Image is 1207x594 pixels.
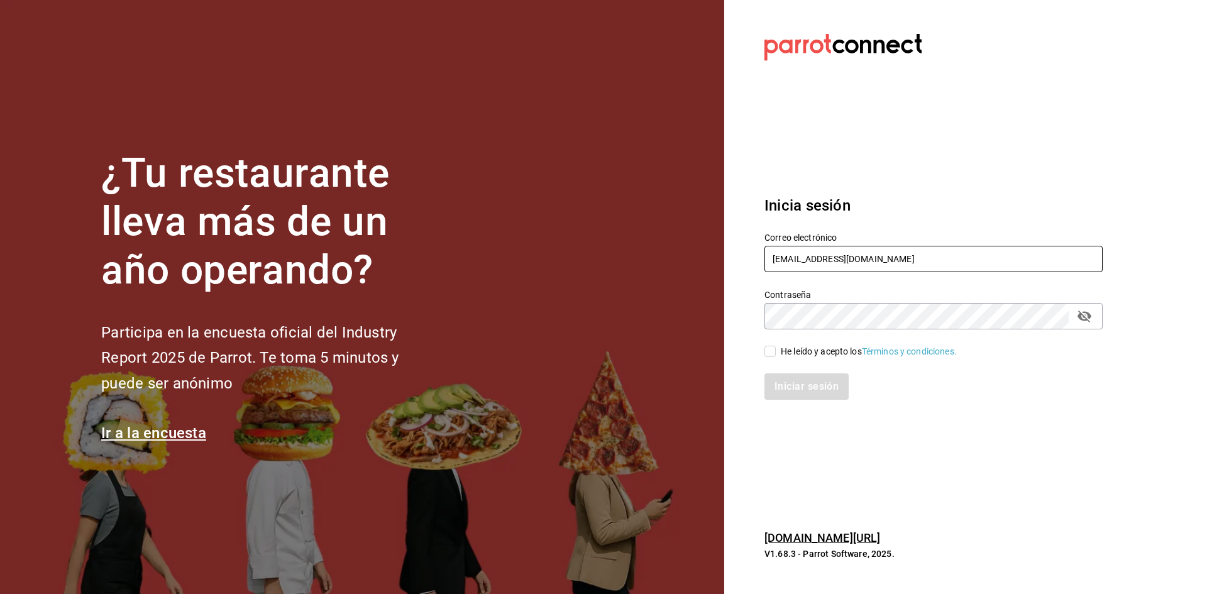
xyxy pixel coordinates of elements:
[1074,305,1095,327] button: passwordField
[764,290,1103,299] label: Contraseña
[764,531,880,544] a: [DOMAIN_NAME][URL]
[101,320,441,397] h2: Participa en la encuesta oficial del Industry Report 2025 de Parrot. Te toma 5 minutos y puede se...
[101,424,206,442] a: Ir a la encuesta
[764,233,1103,242] label: Correo electrónico
[764,547,1103,560] p: V1.68.3 - Parrot Software, 2025.
[764,194,1103,217] h3: Inicia sesión
[764,246,1103,272] input: Ingresa tu correo electrónico
[781,345,957,358] div: He leído y acepto los
[101,150,441,294] h1: ¿Tu restaurante lleva más de un año operando?
[862,346,957,356] a: Términos y condiciones.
